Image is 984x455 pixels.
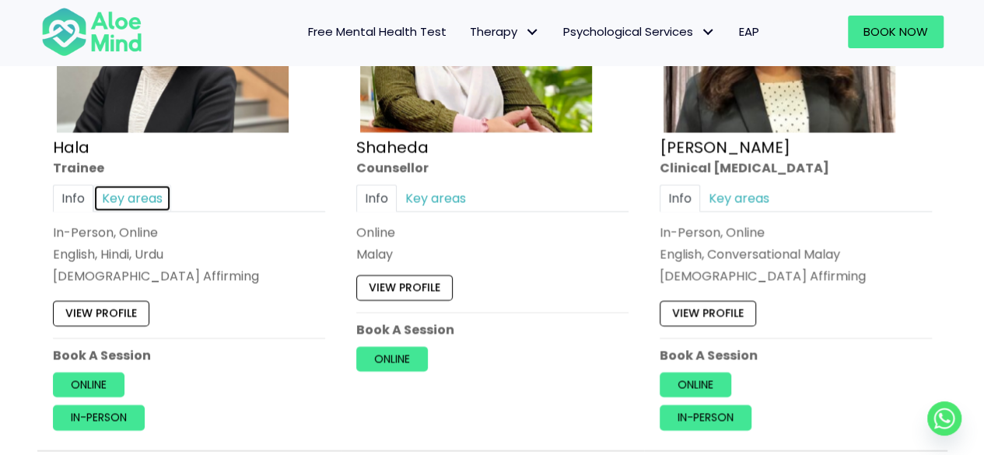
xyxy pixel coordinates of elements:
[53,185,93,212] a: Info
[739,23,759,40] span: EAP
[356,185,397,212] a: Info
[660,185,700,212] a: Info
[356,347,428,372] a: Online
[660,406,751,431] a: In-person
[53,246,325,264] p: English, Hindi, Urdu
[356,159,629,177] div: Counsellor
[296,16,458,48] a: Free Mental Health Test
[356,137,429,159] a: Shaheda
[458,16,552,48] a: TherapyTherapy: submenu
[660,224,932,242] div: In-Person, Online
[700,185,778,212] a: Key areas
[397,185,474,212] a: Key areas
[927,401,961,436] a: Whatsapp
[53,406,145,431] a: In-person
[660,302,756,327] a: View profile
[356,246,629,264] p: Malay
[660,246,932,264] p: English, Conversational Malay
[552,16,727,48] a: Psychological ServicesPsychological Services: submenu
[41,6,142,58] img: Aloe mind Logo
[727,16,771,48] a: EAP
[356,224,629,242] div: Online
[356,276,453,301] a: View profile
[660,347,932,365] p: Book A Session
[53,268,325,286] div: [DEMOGRAPHIC_DATA] Affirming
[53,159,325,177] div: Trainee
[53,373,124,397] a: Online
[863,23,928,40] span: Book Now
[470,23,540,40] span: Therapy
[660,159,932,177] div: Clinical [MEDICAL_DATA]
[53,302,149,327] a: View profile
[848,16,944,48] a: Book Now
[660,373,731,397] a: Online
[356,321,629,339] p: Book A Session
[660,137,790,159] a: [PERSON_NAME]
[660,268,932,286] div: [DEMOGRAPHIC_DATA] Affirming
[697,21,720,44] span: Psychological Services: submenu
[93,185,171,212] a: Key areas
[163,16,771,48] nav: Menu
[563,23,716,40] span: Psychological Services
[53,224,325,242] div: In-Person, Online
[53,347,325,365] p: Book A Session
[308,23,446,40] span: Free Mental Health Test
[521,21,544,44] span: Therapy: submenu
[53,137,89,159] a: Hala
